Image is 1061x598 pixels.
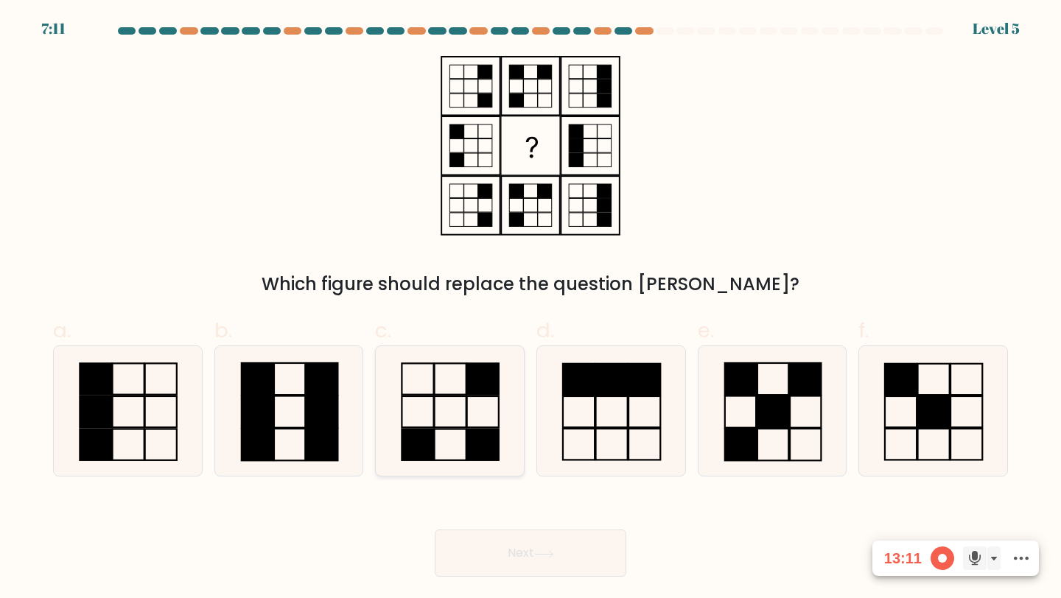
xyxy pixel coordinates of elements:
span: c. [375,316,391,345]
button: Next [435,530,626,577]
div: Which figure should replace the question [PERSON_NAME]? [62,271,999,298]
span: d. [536,316,554,345]
span: f. [858,316,869,345]
div: 7:11 [41,18,66,40]
span: b. [214,316,232,345]
span: e. [698,316,714,345]
span: a. [53,316,71,345]
div: Level 5 [973,18,1020,40]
